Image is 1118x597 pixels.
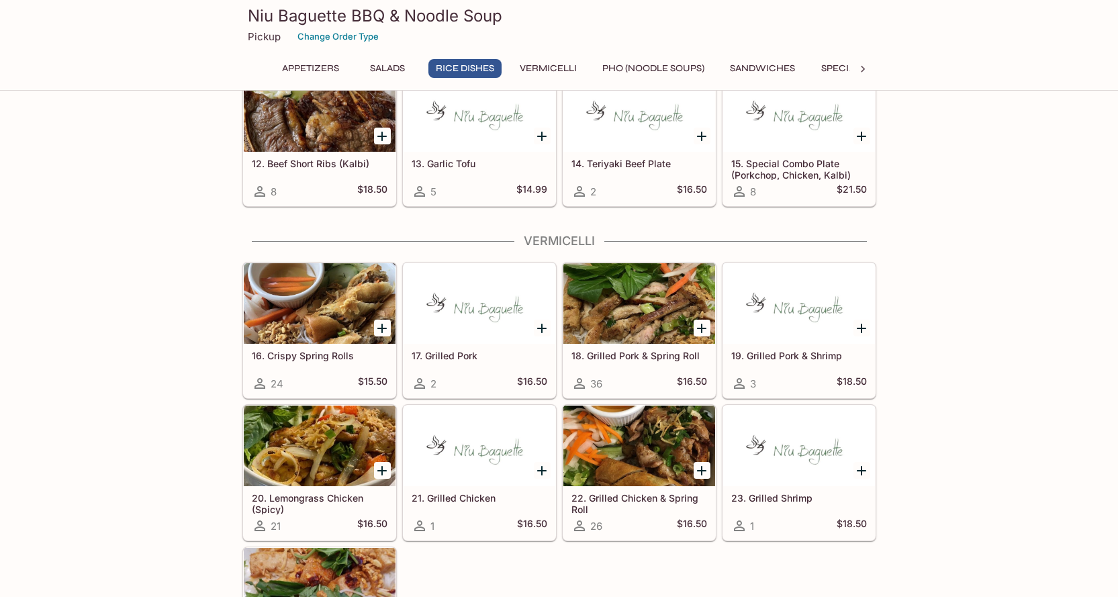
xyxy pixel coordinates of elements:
[243,405,396,541] a: 20. Lemongrass Chicken (Spicy)21$16.50
[590,520,602,533] span: 26
[571,350,707,361] h5: 18. Grilled Pork & Spring Roll
[677,518,707,534] h5: $16.50
[563,71,715,152] div: 14. Teriyaki Beef Plate
[723,59,802,78] button: Sandwiches
[723,263,876,398] a: 19. Grilled Pork & Shrimp3$18.50
[252,492,387,514] h5: 20. Lemongrass Chicken (Spicy)
[412,492,547,504] h5: 21. Grilled Chicken
[403,405,556,541] a: 21. Grilled Chicken1$16.50
[837,518,867,534] h5: $18.50
[571,492,707,514] h5: 22. Grilled Chicken & Spring Roll
[731,158,867,180] h5: 15. Special Combo Plate (Porkchop, Chicken, Kalbi)
[694,128,710,144] button: Add 14. Teriyaki Beef Plate
[516,183,547,199] h5: $14.99
[404,263,555,344] div: 17. Grilled Pork
[563,405,716,541] a: 22. Grilled Chicken & Spring Roll26$16.50
[243,263,396,398] a: 16. Crispy Spring Rolls24$15.50
[517,375,547,392] h5: $16.50
[357,183,387,199] h5: $18.50
[750,377,756,390] span: 3
[723,71,876,206] a: 15. Special Combo Plate (Porkchop, Chicken, Kalbi)8$21.50
[731,492,867,504] h5: 23. Grilled Shrimp
[677,183,707,199] h5: $16.50
[563,406,715,486] div: 22. Grilled Chicken & Spring Roll
[837,183,867,199] h5: $21.50
[271,520,281,533] span: 21
[358,375,387,392] h5: $15.50
[252,158,387,169] h5: 12. Beef Short Ribs (Kalbi)
[357,518,387,534] h5: $16.50
[563,263,716,398] a: 18. Grilled Pork & Spring Roll36$16.50
[590,185,596,198] span: 2
[374,462,391,479] button: Add 20. Lemongrass Chicken (Spicy)
[430,520,434,533] span: 1
[271,185,277,198] span: 8
[723,406,875,486] div: 23. Grilled Shrimp
[731,350,867,361] h5: 19. Grilled Pork & Shrimp
[563,263,715,344] div: 18. Grilled Pork & Spring Roll
[412,158,547,169] h5: 13. Garlic Tofu
[244,263,395,344] div: 16. Crispy Spring Rolls
[374,320,391,336] button: Add 16. Crispy Spring Rolls
[853,462,870,479] button: Add 23. Grilled Shrimp
[275,59,346,78] button: Appetizers
[813,59,874,78] button: Specials
[430,377,436,390] span: 2
[430,185,436,198] span: 5
[590,377,602,390] span: 36
[595,59,712,78] button: Pho (Noodle Soups)
[853,128,870,144] button: Add 15. Special Combo Plate (Porkchop, Chicken, Kalbi)
[291,26,385,47] button: Change Order Type
[723,71,875,152] div: 15. Special Combo Plate (Porkchop, Chicken, Kalbi)
[723,405,876,541] a: 23. Grilled Shrimp1$18.50
[374,128,391,144] button: Add 12. Beef Short Ribs (Kalbi)
[677,375,707,392] h5: $16.50
[248,5,871,26] h3: Niu Baguette BBQ & Noodle Soup
[404,71,555,152] div: 13. Garlic Tofu
[248,30,281,43] p: Pickup
[853,320,870,336] button: Add 19. Grilled Pork & Shrimp
[534,320,551,336] button: Add 17. Grilled Pork
[750,520,754,533] span: 1
[271,377,283,390] span: 24
[837,375,867,392] h5: $18.50
[404,406,555,486] div: 21. Grilled Chicken
[242,234,876,248] h4: Vermicelli
[534,128,551,144] button: Add 13. Garlic Tofu
[244,406,395,486] div: 20. Lemongrass Chicken (Spicy)
[571,158,707,169] h5: 14. Teriyaki Beef Plate
[252,350,387,361] h5: 16. Crispy Spring Rolls
[534,462,551,479] button: Add 21. Grilled Chicken
[428,59,502,78] button: Rice Dishes
[403,71,556,206] a: 13. Garlic Tofu5$14.99
[723,263,875,344] div: 19. Grilled Pork & Shrimp
[517,518,547,534] h5: $16.50
[244,71,395,152] div: 12. Beef Short Ribs (Kalbi)
[563,71,716,206] a: 14. Teriyaki Beef Plate2$16.50
[750,185,756,198] span: 8
[694,462,710,479] button: Add 22. Grilled Chicken & Spring Roll
[357,59,418,78] button: Salads
[694,320,710,336] button: Add 18. Grilled Pork & Spring Roll
[512,59,584,78] button: Vermicelli
[243,71,396,206] a: 12. Beef Short Ribs (Kalbi)8$18.50
[403,263,556,398] a: 17. Grilled Pork2$16.50
[412,350,547,361] h5: 17. Grilled Pork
